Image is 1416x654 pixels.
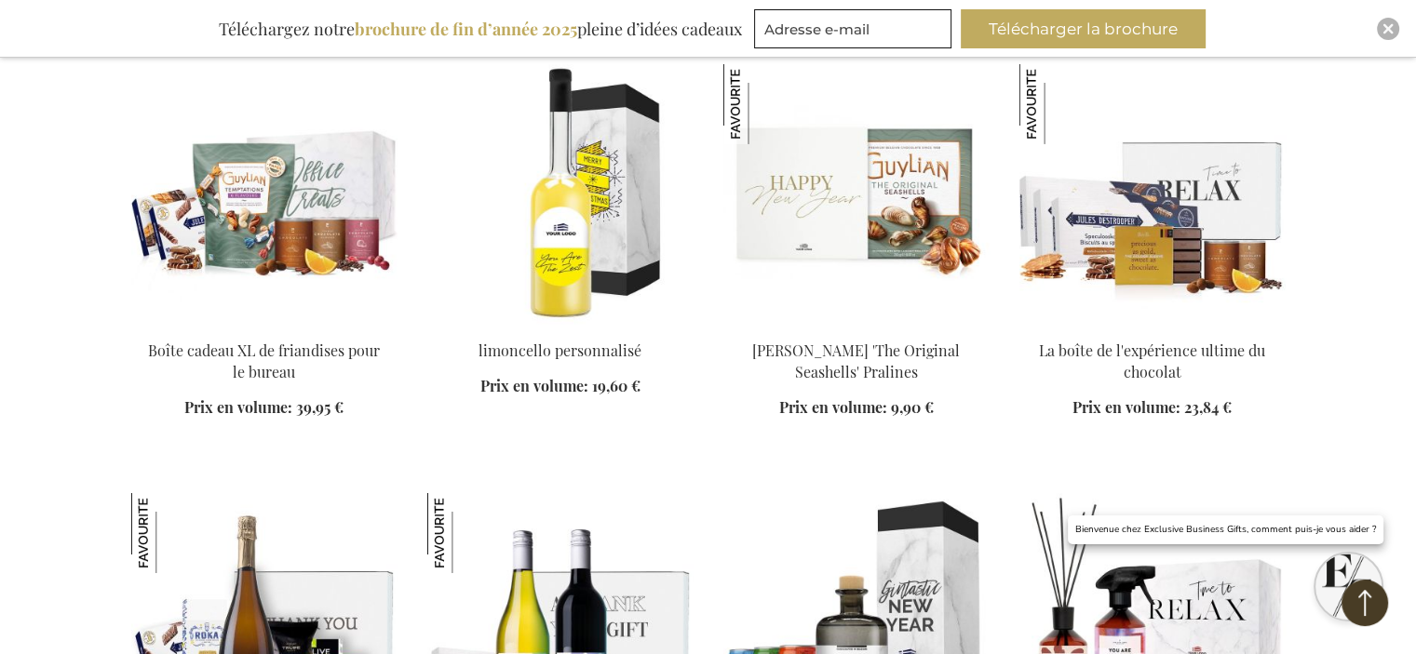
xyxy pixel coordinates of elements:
a: Prix en volume: 19,60 € [480,376,641,397]
span: 39,95 € [296,397,344,417]
img: Personalized Limoncello [427,64,694,325]
span: 23,84 € [1184,397,1232,417]
img: XL Sweet Office Treats Gift Box [131,64,398,325]
img: The Ultimate Chocolate Experience Box [1019,64,1286,325]
a: The Ultimate Chocolate Experience Box La boîte de l'expérience ultime du chocolat [1019,317,1286,335]
a: La boîte de l'expérience ultime du chocolat [1039,340,1265,381]
a: Prix en volume: 23,84 € [1072,397,1232,419]
input: Adresse e-mail [754,9,951,48]
img: Guylian 'The Original Seashells' Pralines [723,64,990,325]
span: 19,60 € [592,376,641,395]
a: Boîte cadeau XL de friandises pour le bureau [148,340,380,381]
img: La Boîte De Fête Du Bureau [131,493,211,573]
b: brochure de fin d’année 2025 [355,18,577,40]
img: Guylian 'The Original Seashells' Pralines [723,64,803,144]
div: Téléchargez notre pleine d’idées cadeaux [210,9,750,48]
a: [PERSON_NAME] 'The Original Seashells' Pralines [752,340,960,381]
span: Prix en volume: [480,376,588,395]
span: 9,90 € [891,397,934,417]
img: La boîte de l'expérience ultime du chocolat [1019,64,1099,144]
a: XL Sweet Office Treats Gift Box [131,317,398,335]
img: Close [1382,23,1394,34]
span: Prix en volume: [184,397,292,417]
div: Close [1377,18,1399,40]
a: Guylian 'The Original Seashells' Pralines Guylian 'The Original Seashells' Pralines [723,317,990,335]
form: marketing offers and promotions [754,9,957,54]
span: Prix en volume: [779,397,887,417]
a: Prix en volume: 39,95 € [184,397,344,419]
img: L'ultime ensemble vin et chocolat [427,493,507,573]
button: Télécharger la brochure [961,9,1206,48]
a: Prix en volume: 9,90 € [779,397,934,419]
a: Personalized Limoncello [427,317,694,335]
a: limoncello personnalisé [479,340,641,360]
span: Prix en volume: [1072,397,1180,417]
